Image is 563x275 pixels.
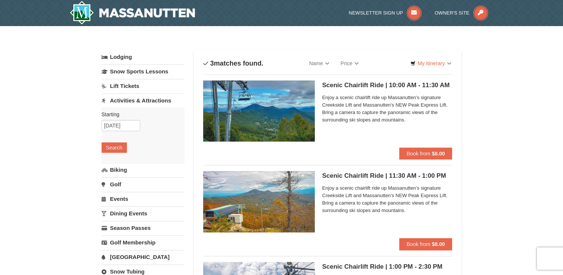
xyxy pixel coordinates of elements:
[304,56,335,71] a: Name
[102,50,185,64] a: Lodging
[349,10,422,16] a: Newsletter Sign Up
[70,1,195,25] a: Massanutten Resort
[322,263,452,271] h5: Scenic Chairlift Ride | 1:00 PM - 2:30 PM
[407,241,431,247] span: Book from
[210,60,214,67] span: 3
[322,94,452,124] span: Enjoy a scenic chairlift ride up Massanutten’s signature Creekside Lift and Massanutten's NEW Pea...
[203,171,315,232] img: 24896431-13-a88f1aaf.jpg
[432,151,445,157] strong: $8.00
[102,177,185,191] a: Golf
[203,80,315,142] img: 24896431-1-a2e2611b.jpg
[102,250,185,264] a: [GEOGRAPHIC_DATA]
[349,10,403,16] span: Newsletter Sign Up
[102,206,185,220] a: Dining Events
[435,10,470,16] span: Owner's Site
[203,60,263,67] h4: matches found.
[102,163,185,177] a: Biking
[322,184,452,214] span: Enjoy a scenic chairlift ride up Massanutten’s signature Creekside Lift and Massanutten's NEW Pea...
[335,56,364,71] a: Price
[322,172,452,180] h5: Scenic Chairlift Ride | 11:30 AM - 1:00 PM
[102,142,127,153] button: Search
[102,221,185,235] a: Season Passes
[102,192,185,206] a: Events
[322,82,452,89] h5: Scenic Chairlift Ride | 10:00 AM - 11:30 AM
[70,1,195,25] img: Massanutten Resort Logo
[399,238,452,250] button: Book from $8.00
[102,111,179,118] label: Starting
[432,241,445,247] strong: $8.00
[102,64,185,78] a: Snow Sports Lessons
[102,94,185,107] a: Activities & Attractions
[406,58,456,69] a: My Itinerary
[102,79,185,93] a: Lift Tickets
[407,151,431,157] span: Book from
[102,236,185,249] a: Golf Membership
[399,148,452,159] button: Book from $8.00
[435,10,488,16] a: Owner's Site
